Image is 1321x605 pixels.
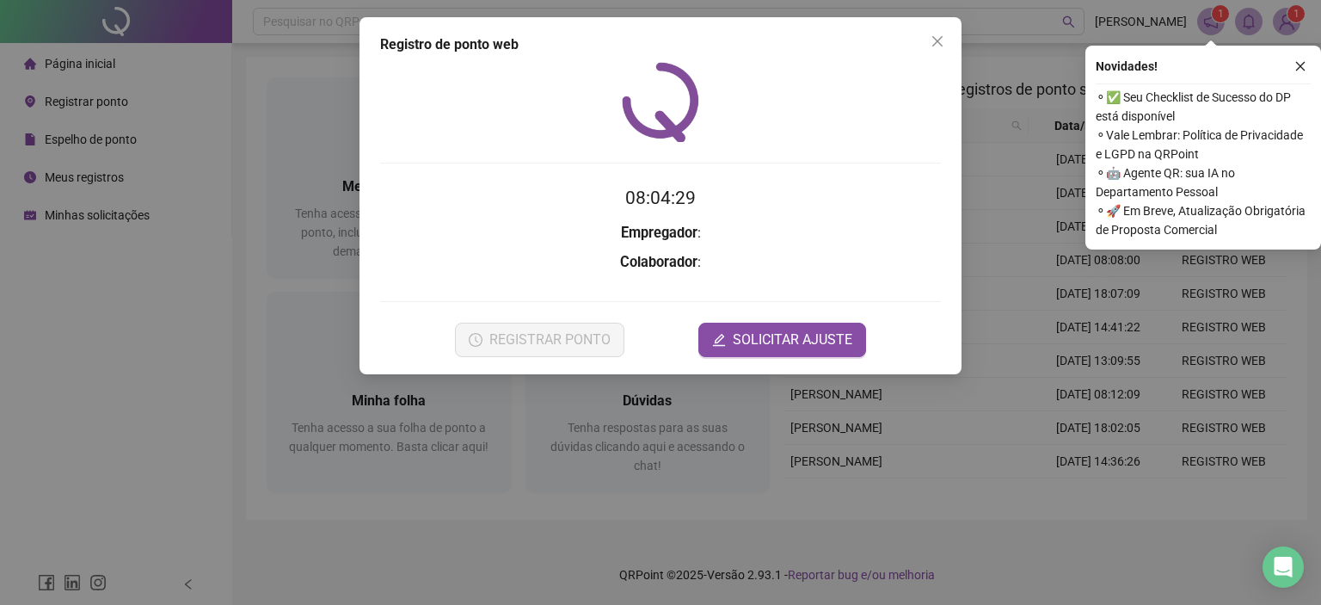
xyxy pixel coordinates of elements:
span: ⚬ 🤖 Agente QR: sua IA no Departamento Pessoal [1096,164,1311,201]
span: SOLICITAR AJUSTE [733,330,852,350]
button: Close [924,28,951,55]
time: 08:04:29 [625,188,696,208]
span: Novidades ! [1096,57,1158,76]
strong: Empregador [621,225,697,241]
span: ⚬ Vale Lembrar: Política de Privacidade e LGPD na QRPoint [1096,126,1311,164]
div: Open Intercom Messenger [1263,546,1304,588]
button: REGISTRAR PONTO [455,323,624,357]
h3: : [380,251,941,274]
span: close [931,34,944,48]
span: ⚬ 🚀 Em Breve, Atualização Obrigatória de Proposta Comercial [1096,201,1311,239]
span: ⚬ ✅ Seu Checklist de Sucesso do DP está disponível [1096,88,1311,126]
div: Registro de ponto web [380,34,941,55]
span: close [1294,60,1306,72]
button: editSOLICITAR AJUSTE [698,323,866,357]
h3: : [380,222,941,244]
span: edit [712,333,726,347]
img: QRPoint [622,62,699,142]
strong: Colaborador [620,254,697,270]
